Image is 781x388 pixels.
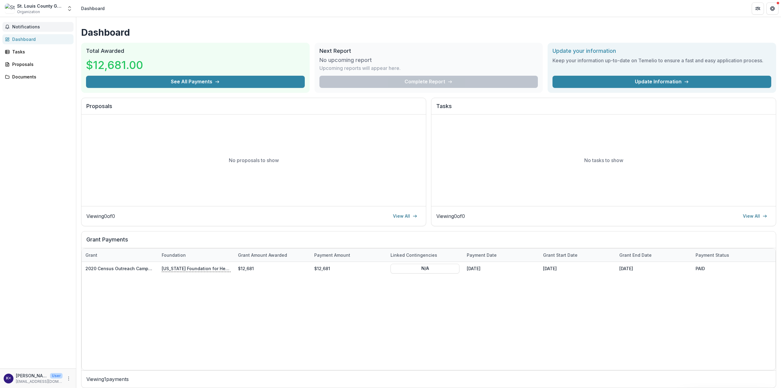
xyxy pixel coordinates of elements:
a: 2020 Census Outreach Campaign: Everyone Counts in [GEOGRAPHIC_DATA] [85,266,246,271]
div: Payment date [463,248,539,262]
div: Foundation [158,248,234,262]
a: Proposals [2,59,74,69]
button: Open entity switcher [65,2,74,15]
h3: No upcoming report [319,57,372,63]
a: View All [389,211,421,221]
div: Linked Contingencies [387,248,463,262]
div: Proposals [12,61,69,67]
div: Payment Amount [311,248,387,262]
div: St. Louis County Government [17,3,63,9]
div: Grant start date [539,248,616,262]
div: Grant amount awarded [234,248,311,262]
p: [EMAIL_ADDRESS][DOMAIN_NAME] [16,379,63,384]
a: Update Information [552,76,771,88]
div: Dashboard [12,36,69,42]
div: Grant [82,252,101,258]
div: Payment status [692,248,768,262]
div: Grant amount awarded [234,252,291,258]
div: Grant end date [616,248,692,262]
div: Grant end date [616,252,655,258]
div: Payment Amount [311,252,354,258]
h3: Keep your information up-to-date on Temelio to ensure a fast and easy application process. [552,57,771,64]
button: N/A [390,263,459,273]
p: Viewing 0 of 0 [86,212,115,220]
div: Linked Contingencies [387,252,441,258]
div: Grant [82,248,158,262]
div: $12,681 [234,262,311,275]
button: More [65,375,72,382]
button: Partners [752,2,764,15]
div: [DATE] [616,262,692,275]
button: See All Payments [86,76,305,88]
h2: Grant Payments [86,236,771,248]
button: Get Help [766,2,779,15]
p: [US_STATE] Foundation for Health [162,265,231,272]
h2: Next Report [319,48,538,54]
div: Dashboard [81,5,105,12]
span: Organization [17,9,40,15]
div: Foundation [158,252,189,258]
div: Payment status [692,252,733,258]
p: Viewing 0 of 0 [436,212,465,220]
nav: breadcrumb [79,4,107,13]
p: No proposals to show [229,157,279,164]
p: No tasks to show [584,157,623,164]
span: Notifications [12,24,71,30]
div: $12,681 [311,262,387,275]
div: [DATE] [539,262,616,275]
p: User [50,373,63,379]
h2: Update your information [552,48,771,54]
a: Dashboard [2,34,74,44]
p: [PERSON_NAME] <[EMAIL_ADDRESS][DOMAIN_NAME]> [16,372,48,379]
button: Notifications [2,22,74,32]
h2: Total Awarded [86,48,305,54]
div: Tasks [12,49,69,55]
div: [DATE] [463,262,539,275]
div: Payment date [463,252,500,258]
h3: $12,681.00 [86,57,143,73]
a: Documents [2,72,74,82]
h2: Tasks [436,103,771,114]
a: View All [739,211,771,221]
div: Kyle Klemp <kklemp@stlouiscountymo.gov> [6,376,11,380]
img: St. Louis County Government [5,4,15,13]
h2: Proposals [86,103,421,114]
h1: Dashboard [81,27,776,38]
a: Tasks [2,47,74,57]
p: Upcoming reports will appear here. [319,64,401,72]
div: Grant start date [539,252,581,258]
p: Viewing 1 payments [86,375,771,383]
div: PAID [696,265,705,272]
div: Documents [12,74,69,80]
